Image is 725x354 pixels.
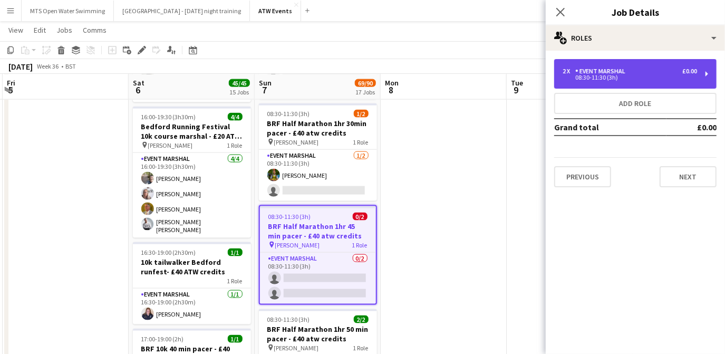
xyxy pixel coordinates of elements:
[56,25,72,35] span: Jobs
[228,335,243,343] span: 1/1
[259,103,377,201] app-job-card: 08:30-11:30 (3h)1/2BRF Half Marathon 1hr 30min pacer - £40 atw credits [PERSON_NAME]1 RoleEvent M...
[30,23,50,37] a: Edit
[267,315,310,323] span: 08:30-11:30 (3h)
[114,1,250,21] button: [GEOGRAPHIC_DATA] - [DATE] night training
[133,122,251,141] h3: Bedford Running Festival 10k course marshal - £20 ATW credits per hour
[563,75,697,80] div: 08:30-11:30 (3h)
[141,335,184,343] span: 17:00-19:00 (2h)
[274,138,319,146] span: [PERSON_NAME]
[8,61,33,72] div: [DATE]
[35,62,61,70] span: Week 36
[260,222,376,241] h3: BRF Half Marathon 1hr 45 min pacer - £40 atw credits
[4,23,27,37] a: View
[660,166,717,187] button: Next
[563,68,575,75] div: 2 x
[133,78,144,88] span: Sat
[259,150,377,201] app-card-role: Event Marshal1/208:30-11:30 (3h)[PERSON_NAME]
[575,68,630,75] div: Event Marshal
[274,344,319,352] span: [PERSON_NAME]
[228,248,243,256] span: 1/1
[229,79,250,87] span: 45/45
[52,23,76,37] a: Jobs
[546,25,725,51] div: Roles
[682,68,697,75] div: £0.00
[355,79,376,87] span: 69/90
[275,241,320,249] span: [PERSON_NAME]
[354,315,369,323] span: 2/2
[554,93,717,114] button: Add role
[353,138,369,146] span: 1 Role
[34,25,46,35] span: Edit
[385,78,399,88] span: Mon
[355,88,375,96] div: 17 Jobs
[79,23,111,37] a: Comms
[267,110,310,118] span: 08:30-11:30 (3h)
[268,213,311,221] span: 08:30-11:30 (3h)
[133,242,251,324] app-job-card: 16:30-19:00 (2h30m)1/110k tailwalker Bedford runfest- £40 ATW credits1 RoleEvent Marshal1/116:30-...
[133,107,251,238] app-job-card: 16:00-19:30 (3h30m)4/4Bedford Running Festival 10k course marshal - £20 ATW credits per hour [PER...
[133,153,251,238] app-card-role: Event Marshal4/416:00-19:30 (3h30m)[PERSON_NAME][PERSON_NAME][PERSON_NAME][PERSON_NAME] [PERSON_N...
[259,324,377,343] h3: BRF Half Marathon 1hr 50 min pacer - £40 atw credits
[83,25,107,35] span: Comms
[133,257,251,276] h3: 10k tailwalker Bedford runfest- £40 ATW credits
[7,78,15,88] span: Fri
[65,62,76,70] div: BST
[8,25,23,35] span: View
[353,344,369,352] span: 1 Role
[383,84,399,96] span: 8
[546,5,725,19] h3: Job Details
[227,141,243,149] span: 1 Role
[554,119,666,136] td: Grand total
[511,78,523,88] span: Tue
[259,78,272,88] span: Sun
[353,213,368,221] span: 0/2
[141,113,196,121] span: 16:00-19:30 (3h30m)
[666,119,717,136] td: £0.00
[354,110,369,118] span: 1/2
[250,1,301,21] button: ATW Events
[227,277,243,285] span: 1 Role
[260,253,376,304] app-card-role: Event Marshal0/208:30-11:30 (3h)
[352,241,368,249] span: 1 Role
[259,205,377,305] app-job-card: 08:30-11:30 (3h)0/2BRF Half Marathon 1hr 45 min pacer - £40 atw credits [PERSON_NAME]1 RoleEvent ...
[554,166,611,187] button: Previous
[131,84,144,96] span: 6
[259,119,377,138] h3: BRF Half Marathon 1hr 30min pacer - £40 atw credits
[141,248,196,256] span: 16:30-19:00 (2h30m)
[133,289,251,324] app-card-role: Event Marshal1/116:30-19:00 (2h30m)[PERSON_NAME]
[22,1,114,21] button: MTS Open Water Swimming
[509,84,523,96] span: 9
[257,84,272,96] span: 7
[148,141,193,149] span: [PERSON_NAME]
[229,88,249,96] div: 15 Jobs
[228,113,243,121] span: 4/4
